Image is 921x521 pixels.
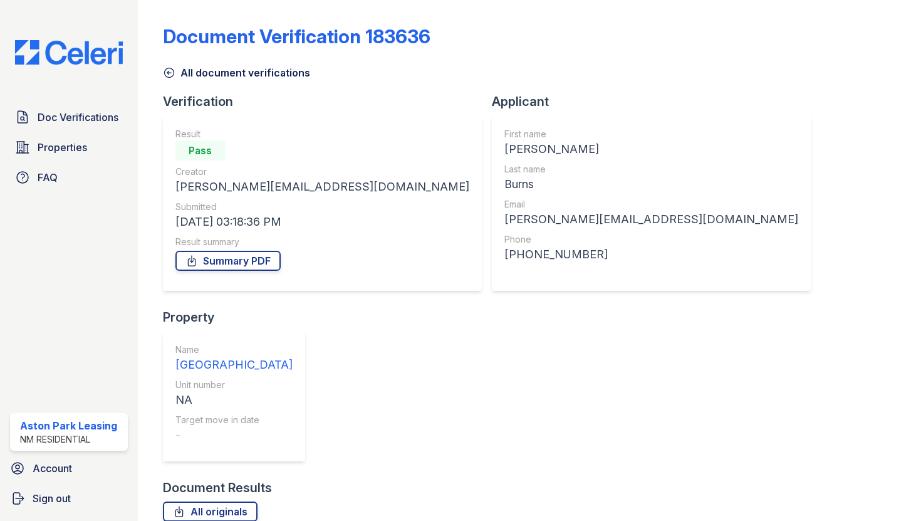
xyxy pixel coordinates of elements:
div: Document Verification 183636 [163,25,430,48]
span: Doc Verifications [38,110,118,125]
div: Name [175,344,293,356]
div: Submitted [175,201,469,213]
div: Last name [504,163,798,176]
div: Result [175,128,469,140]
div: NA [175,391,293,409]
div: Target move in date [175,414,293,426]
a: FAQ [10,165,128,190]
a: Sign out [5,486,133,511]
span: Sign out [33,491,71,506]
a: All document verifications [163,65,310,80]
span: Account [33,461,72,476]
div: Aston Park Leasing [20,418,117,433]
a: Properties [10,135,128,160]
a: Doc Verifications [10,105,128,130]
div: Unit number [175,379,293,391]
div: Applicant [492,93,821,110]
a: Account [5,456,133,481]
div: Email [504,198,798,211]
div: First name [504,128,798,140]
div: [PERSON_NAME] [504,140,798,158]
img: CE_Logo_Blue-a8612792a0a2168367f1c8372b55b34899dd931a85d93a1a3d3e32e68fde9ad4.png [5,40,133,65]
a: Name [GEOGRAPHIC_DATA] [175,344,293,374]
div: Burns [504,176,798,193]
div: [DATE] 03:18:36 PM [175,213,469,231]
div: NM Residential [20,433,117,446]
div: Phone [504,233,798,246]
span: FAQ [38,170,58,185]
div: [PERSON_NAME][EMAIL_ADDRESS][DOMAIN_NAME] [175,178,469,196]
div: Creator [175,166,469,178]
span: Properties [38,140,87,155]
div: [PHONE_NUMBER] [504,246,798,263]
div: [PERSON_NAME][EMAIL_ADDRESS][DOMAIN_NAME] [504,211,798,228]
div: [GEOGRAPHIC_DATA] [175,356,293,374]
div: Property [163,308,315,326]
div: Result summary [175,236,469,248]
div: Pass [175,140,226,161]
a: Summary PDF [175,251,281,271]
div: Verification [163,93,492,110]
div: Document Results [163,479,272,497]
div: - [175,426,293,444]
